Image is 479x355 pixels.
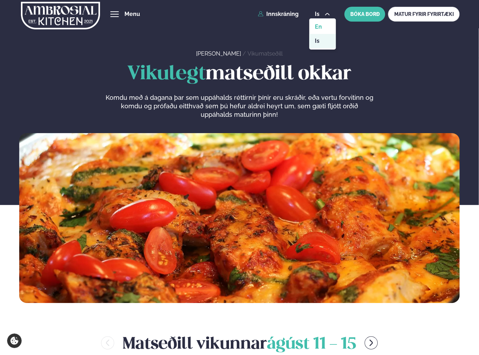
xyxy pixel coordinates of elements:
button: is [309,11,336,17]
button: menu-btn-left [101,336,114,349]
button: BÓKA BORÐ [344,7,385,22]
a: Vikumatseðill [247,50,283,57]
span: is [315,11,322,17]
a: [PERSON_NAME] [196,50,241,57]
img: logo [21,1,100,30]
button: hamburger [110,10,119,18]
p: Komdu með á dagana þar sem uppáhalds réttirnir þínir eru skráðir, eða vertu forvitinn og komdu og... [105,93,373,119]
span: Vikulegt [127,65,206,84]
img: image alt [19,133,459,303]
a: Innskráning [258,11,299,17]
a: Cookie settings [7,333,22,348]
a: en [309,20,336,34]
span: ágúst 11 - 15 [267,337,356,352]
a: MATUR FYRIR FYRIRTÆKI [388,7,459,22]
h2: Matseðill vikunnar [123,331,356,354]
span: / [243,50,247,57]
a: is [309,34,336,48]
h1: matseðill okkar [19,63,459,85]
button: menu-btn-right [364,336,378,349]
